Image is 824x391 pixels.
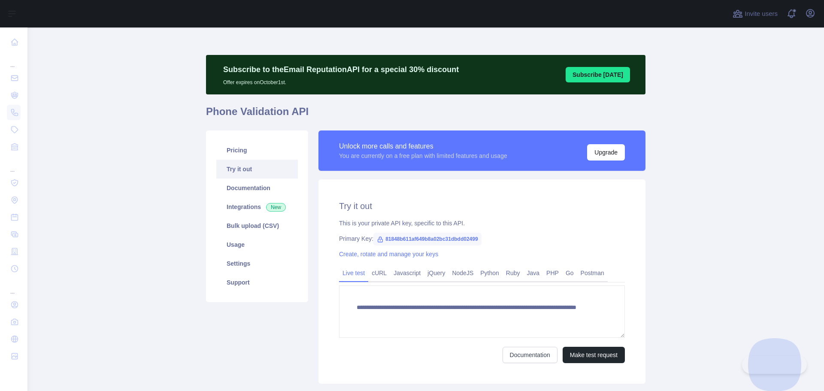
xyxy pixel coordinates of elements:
[745,9,778,19] span: Invite users
[742,356,807,374] iframe: Toggle Customer Support
[223,76,459,86] p: Offer expires on October 1st.
[424,266,448,280] a: jQuery
[216,254,298,273] a: Settings
[339,219,625,227] div: This is your private API key, specific to this API.
[524,266,543,280] a: Java
[339,141,507,152] div: Unlock more calls and features
[266,203,286,212] span: New
[339,251,438,258] a: Create, rotate and manage your keys
[206,105,645,125] h1: Phone Validation API
[216,141,298,160] a: Pricing
[566,67,630,82] button: Subscribe [DATE]
[562,266,577,280] a: Go
[216,179,298,197] a: Documentation
[339,234,625,243] div: Primary Key:
[577,266,608,280] a: Postman
[477,266,503,280] a: Python
[563,347,625,363] button: Make test request
[216,197,298,216] a: Integrations New
[216,235,298,254] a: Usage
[339,266,368,280] a: Live test
[216,216,298,235] a: Bulk upload (CSV)
[448,266,477,280] a: NodeJS
[7,156,21,173] div: ...
[216,160,298,179] a: Try it out
[543,266,562,280] a: PHP
[7,52,21,69] div: ...
[339,200,625,212] h2: Try it out
[503,347,557,363] a: Documentation
[216,273,298,292] a: Support
[7,278,21,295] div: ...
[368,266,390,280] a: cURL
[390,266,424,280] a: Javascript
[373,233,481,246] span: 81848b611af649b8a02bc31dbdd02499
[587,144,625,161] button: Upgrade
[223,64,459,76] p: Subscribe to the Email Reputation API for a special 30 % discount
[339,152,507,160] div: You are currently on a free plan with limited features and usage
[503,266,524,280] a: Ruby
[731,7,779,21] button: Invite users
